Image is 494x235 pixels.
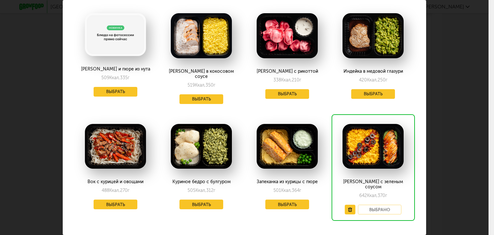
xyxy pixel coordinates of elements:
span: Ккал, [109,188,120,193]
img: big_noimage.png [85,13,146,56]
img: big_tsROXB5P9kwqKV4s.png [257,13,318,58]
span: Ккал, [367,77,378,83]
button: Выбрать [179,94,223,104]
div: Индейка в медовой глазури [338,69,408,74]
button: Выбрать [265,89,309,99]
div: 505 312 [188,188,215,193]
span: г [386,77,388,83]
button: Выбрать [265,200,309,209]
div: 338 210 [273,77,301,83]
div: Вок с курицей и овощами [80,179,151,184]
div: 501 364 [273,188,301,193]
span: г [128,188,130,193]
div: Запеканка из курицы с пюре [252,179,322,184]
img: big_BZtb2hnABZbDWl1Q.png [343,13,404,58]
span: г [385,193,387,198]
div: 509 335 [101,75,130,80]
img: big_dqm4sDYWqXhf7DRj.png [343,124,404,169]
span: г [299,77,301,83]
span: Ккал, [195,82,206,88]
img: big_XVkTC3FBYXOheKHU.png [257,124,318,169]
div: Куриное бедро с булгуром [166,179,236,184]
button: Выбрать [179,200,223,209]
span: Ккал, [281,77,292,83]
div: 642 370 [359,193,387,198]
img: big_3p7Sl9ZsbvRH9M43.png [85,124,146,169]
div: [PERSON_NAME] и пюре из нута [80,67,151,72]
button: Выбрать [94,87,137,97]
span: г [214,82,215,88]
span: г [214,188,215,193]
img: big_rQgtUKQwsZohrgKO.png [171,13,232,58]
div: [PERSON_NAME] с зеленым соусом [338,179,408,190]
span: Ккал, [109,75,120,80]
span: Ккал, [367,193,378,198]
div: [PERSON_NAME] с рикоттой [252,69,322,74]
span: Ккал, [281,188,292,193]
span: г [299,188,301,193]
span: г [128,75,130,80]
span: Ккал, [196,188,206,193]
button: Выбрать [94,200,137,209]
button: Выбрать [351,89,395,99]
div: 519 350 [188,82,215,88]
img: big_HiiCm5w86QSjzLpf.png [171,124,232,169]
div: 420 250 [359,77,388,83]
div: 488 270 [102,188,130,193]
div: [PERSON_NAME] в кокосовом соусе [166,69,236,79]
